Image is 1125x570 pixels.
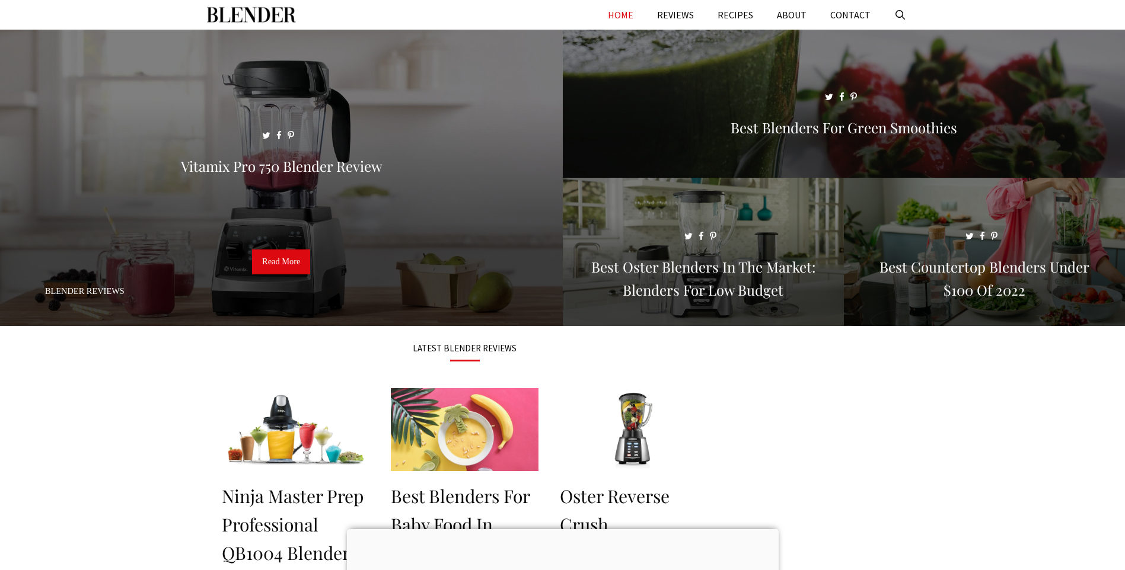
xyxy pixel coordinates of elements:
[391,484,530,565] a: Best Blenders for Baby Food in [DATE]
[222,388,369,471] img: Ninja Master Prep Professional QB1004 Blender Review
[391,388,538,471] img: Best Blenders for Baby Food in 2022
[563,312,844,324] a: Best Oster Blenders in the Market: Blenders for Low Budget
[560,388,707,471] img: Oster Reverse Crush Counterforms Blender Review
[844,312,1125,324] a: Best Countertop Blenders Under $100 of 2022
[222,344,708,353] h3: LATEST BLENDER REVIEWS
[252,249,310,274] a: Read More
[45,286,125,296] a: Blender Reviews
